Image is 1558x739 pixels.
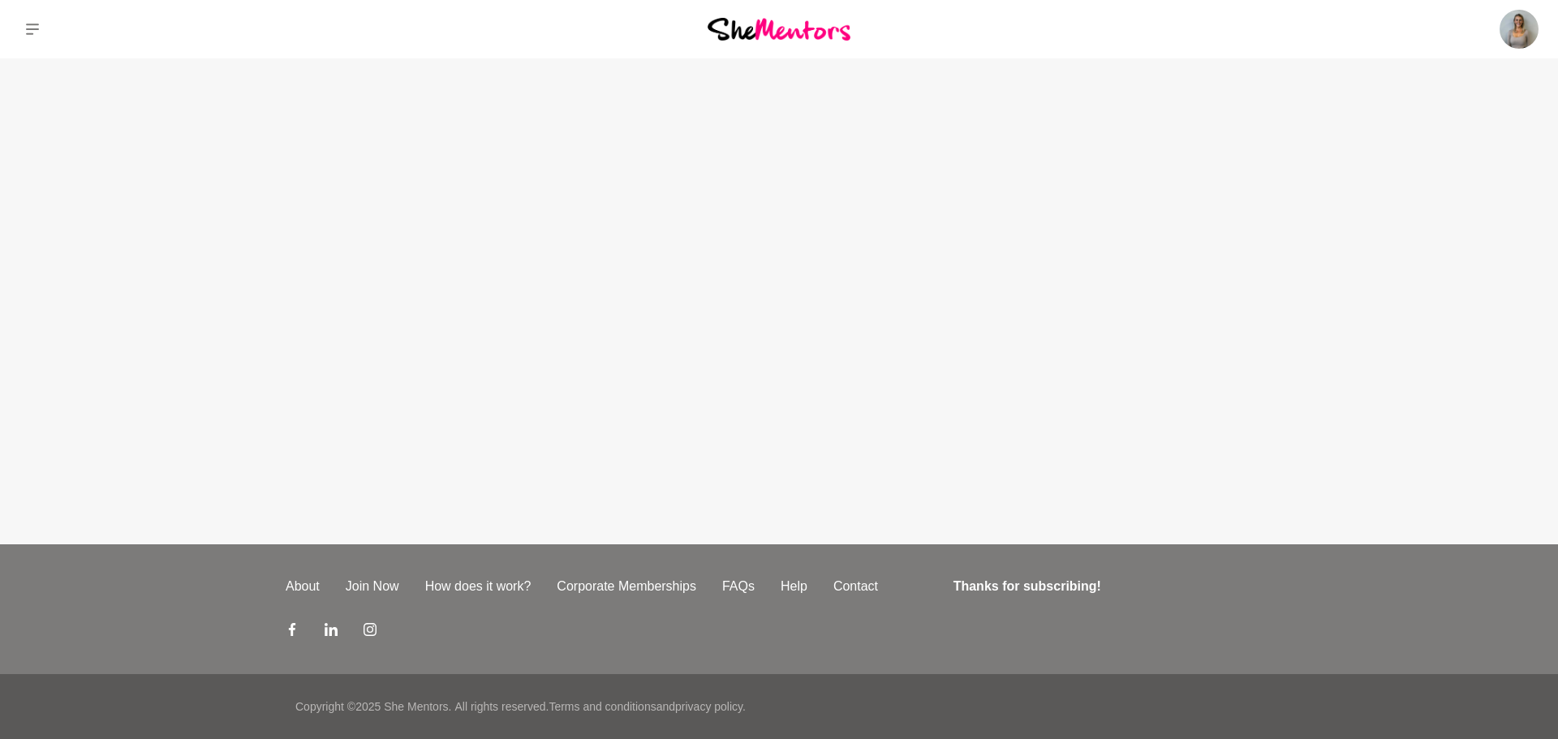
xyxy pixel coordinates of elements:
a: About [273,577,333,596]
a: Contact [820,577,891,596]
h4: Thanks for subscribing! [953,577,1263,596]
p: All rights reserved. and . [454,698,745,715]
a: Join Now [333,577,412,596]
a: FAQs [709,577,768,596]
a: Terms and conditions [549,700,656,713]
a: LinkedIn [325,622,338,642]
img: Chloe Green [1500,10,1539,49]
a: Facebook [286,622,299,642]
a: How does it work? [412,577,544,596]
a: privacy policy [675,700,742,713]
p: Copyright © 2025 She Mentors . [295,698,451,715]
img: She Mentors Logo [708,18,850,40]
a: Corporate Memberships [544,577,709,596]
a: Instagram [364,622,377,642]
a: Help [768,577,820,596]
